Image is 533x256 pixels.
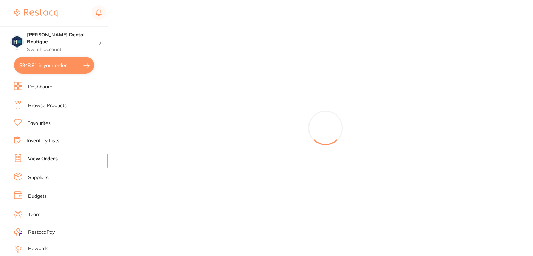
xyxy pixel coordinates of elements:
[27,120,51,127] a: Favourites
[28,245,48,252] a: Rewards
[28,193,47,200] a: Budgets
[27,137,59,144] a: Inventory Lists
[28,211,40,218] a: Team
[27,46,99,53] p: Switch account
[28,102,67,109] a: Browse Products
[28,174,49,181] a: Suppliers
[14,228,55,236] a: RestocqPay
[11,35,23,48] img: Harris Dental Boutique
[14,5,58,21] a: Restocq Logo
[27,32,99,45] h4: Harris Dental Boutique
[14,57,94,74] button: $948.81 in your order
[14,228,22,236] img: RestocqPay
[28,84,52,91] a: Dashboard
[28,155,58,162] a: View Orders
[28,229,55,236] span: RestocqPay
[14,9,58,17] img: Restocq Logo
